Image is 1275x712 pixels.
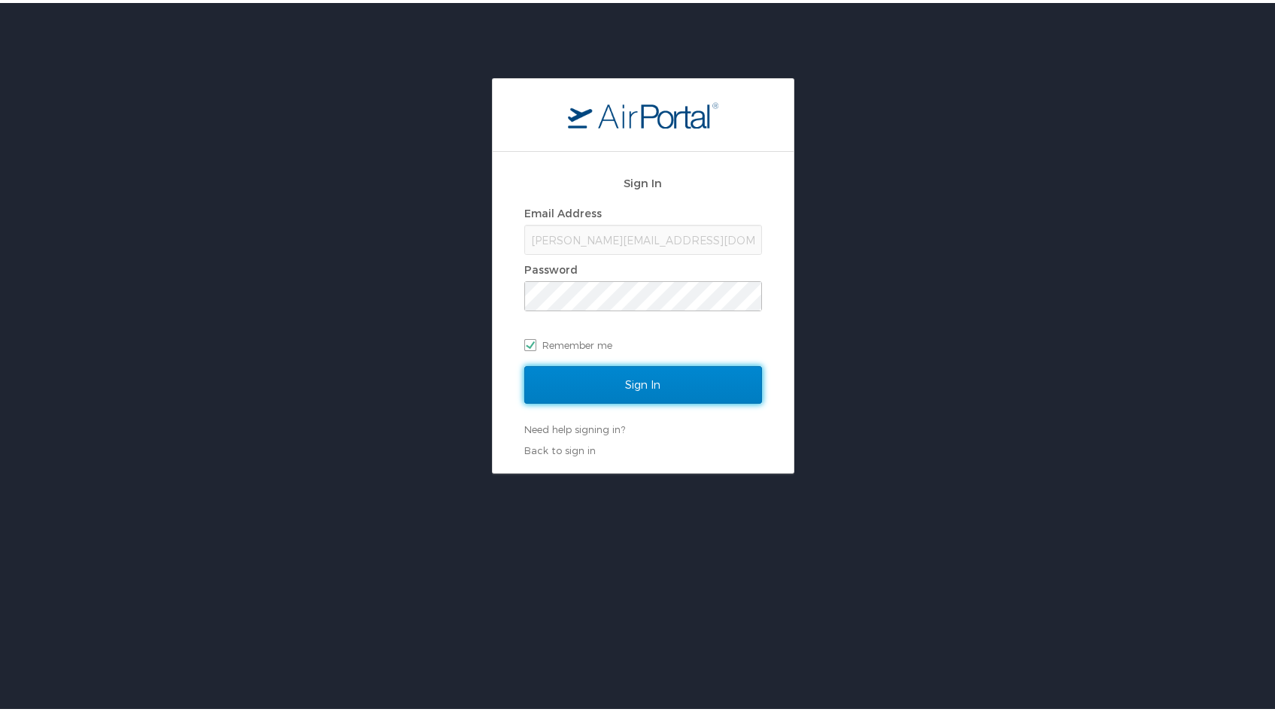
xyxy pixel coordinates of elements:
a: Need help signing in? [524,420,625,432]
label: Remember me [524,331,762,353]
img: logo [568,98,718,126]
h2: Sign In [524,171,762,189]
label: Email Address [524,204,602,217]
input: Sign In [524,363,762,401]
a: Back to sign in [524,441,596,453]
label: Password [524,260,578,273]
